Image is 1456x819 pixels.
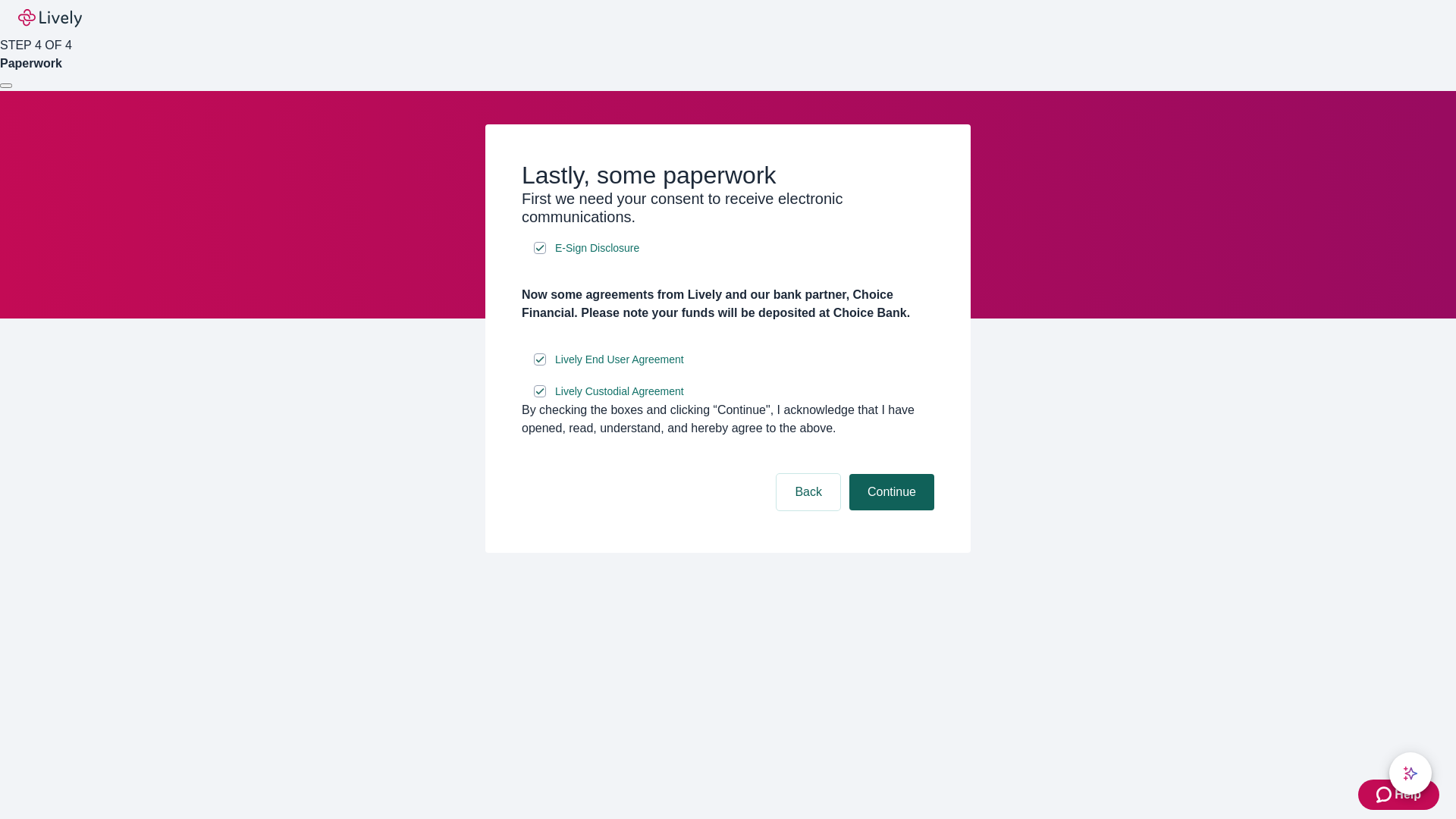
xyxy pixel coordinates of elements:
[522,190,934,226] h3: First we need your consent to receive electronic communications.
[522,401,934,438] div: By checking the boxes and clicking “Continue", I acknowledge that I have opened, read, understand...
[552,239,642,258] a: e-sign disclosure document
[849,474,934,510] button: Continue
[552,350,687,369] a: e-sign disclosure document
[1358,780,1439,810] button: Zendesk support iconHelp
[522,286,934,322] h4: Now some agreements from Lively and our bank partner, Choice Financial. Please note your funds wi...
[555,384,684,400] span: Lively Custodial Agreement
[1376,786,1395,804] svg: Zendesk support icon
[18,9,82,27] img: Lively
[555,352,684,368] span: Lively End User Agreement
[777,474,840,510] button: Back
[522,161,934,190] h2: Lastly, some paperwork
[555,240,639,256] span: E-Sign Disclosure
[552,382,687,401] a: e-sign disclosure document
[1395,786,1421,804] span: Help
[1403,766,1418,781] svg: Lively AI Assistant
[1389,752,1432,795] button: chat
